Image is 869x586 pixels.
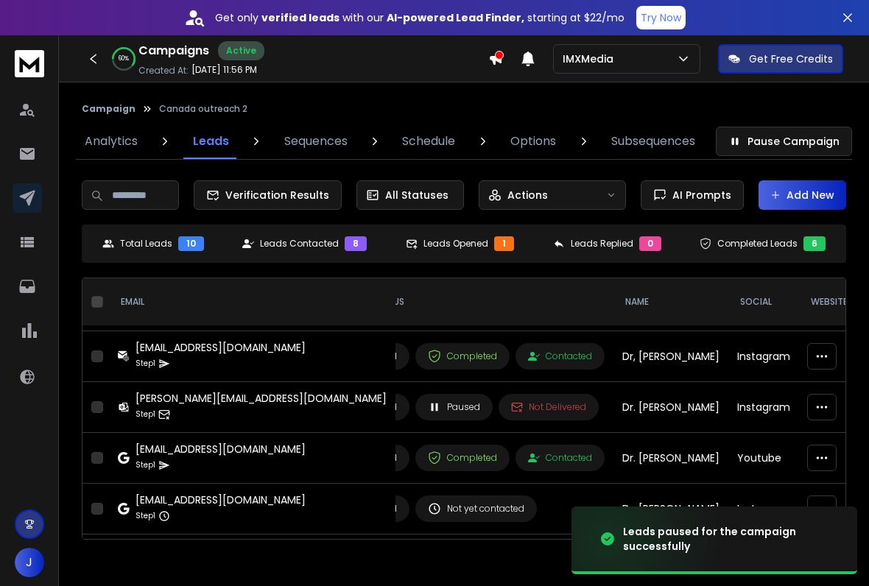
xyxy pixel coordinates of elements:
strong: verified leads [261,10,339,25]
p: Get Free Credits [749,52,833,66]
td: Instagram [728,484,799,534]
button: J [15,548,44,577]
td: Dr. [PERSON_NAME] [613,433,728,484]
p: IMXMedia [563,52,619,66]
p: Canada outreach 2 [159,103,247,115]
td: Instagram [728,382,799,433]
div: Paused [428,400,480,414]
div: [EMAIL_ADDRESS][DOMAIN_NAME] [136,340,306,355]
img: logo [15,50,44,77]
a: Leads [184,124,238,159]
div: 8 [345,236,367,251]
div: [EMAIL_ADDRESS][DOMAIN_NAME] [136,493,306,507]
button: Pause Campaign [716,127,852,156]
img: image [571,495,719,583]
th: EMAIL [109,278,395,326]
th: social [728,278,799,326]
p: 60 % [119,54,129,63]
strong: AI-powered Lead Finder, [387,10,524,25]
span: Verification Results [219,188,329,202]
td: Youtube [728,433,799,484]
p: Total Leads [120,238,172,250]
td: Dr. [PERSON_NAME] [613,382,728,433]
p: Get only with our starting at $22/mo [215,10,625,25]
div: Not Delivered [511,401,586,413]
div: 10 [178,236,204,251]
p: All Statuses [385,188,448,202]
div: Leads paused for the campaign successfully [623,524,840,554]
div: [PERSON_NAME][EMAIL_ADDRESS][DOMAIN_NAME] [136,391,387,406]
button: Add New [759,180,846,210]
div: Completed [428,451,497,465]
a: Schedule [393,124,464,159]
div: Active [218,41,264,60]
div: 0 [639,236,661,251]
a: Subsequences [602,124,704,159]
div: Not yet contacted [428,502,524,515]
p: Analytics [85,133,138,150]
a: Sequences [275,124,356,159]
p: Schedule [402,133,455,150]
p: [DATE] 11:56 PM [191,64,257,76]
span: AI Prompts [666,188,731,202]
p: Step 1 [136,458,155,473]
button: Verification Results [194,180,342,210]
button: AI Prompts [641,180,744,210]
p: Try Now [641,10,681,25]
div: [EMAIL_ADDRESS][DOMAIN_NAME] [136,442,306,456]
td: Dr, [PERSON_NAME] [613,331,728,382]
p: Step 1 [136,509,155,523]
a: Options [502,124,565,159]
p: Actions [507,188,548,202]
p: Leads [193,133,229,150]
button: Get Free Credits [718,44,843,74]
p: Subsequences [611,133,695,150]
button: Campaign [82,103,136,115]
div: Contacted [528,452,592,464]
p: Sequences [284,133,348,150]
a: Analytics [76,124,147,159]
p: Completed Leads [717,238,798,250]
p: Options [510,133,556,150]
div: Completed [428,350,497,363]
div: 1 [494,236,514,251]
h1: Campaigns [138,42,209,60]
p: Leads Contacted [260,238,339,250]
p: Step 1 [136,407,155,422]
th: NAME [613,278,728,326]
div: Contacted [528,350,592,362]
td: Dr. [PERSON_NAME] [613,484,728,534]
p: Leads Opened [423,238,488,250]
th: LEAD STATUS [336,278,613,326]
div: 6 [803,236,826,251]
p: Leads Replied [571,238,633,250]
p: Step 1 [136,356,155,371]
td: Instagram [728,331,799,382]
p: Created At: [138,65,189,77]
button: Try Now [636,6,686,29]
